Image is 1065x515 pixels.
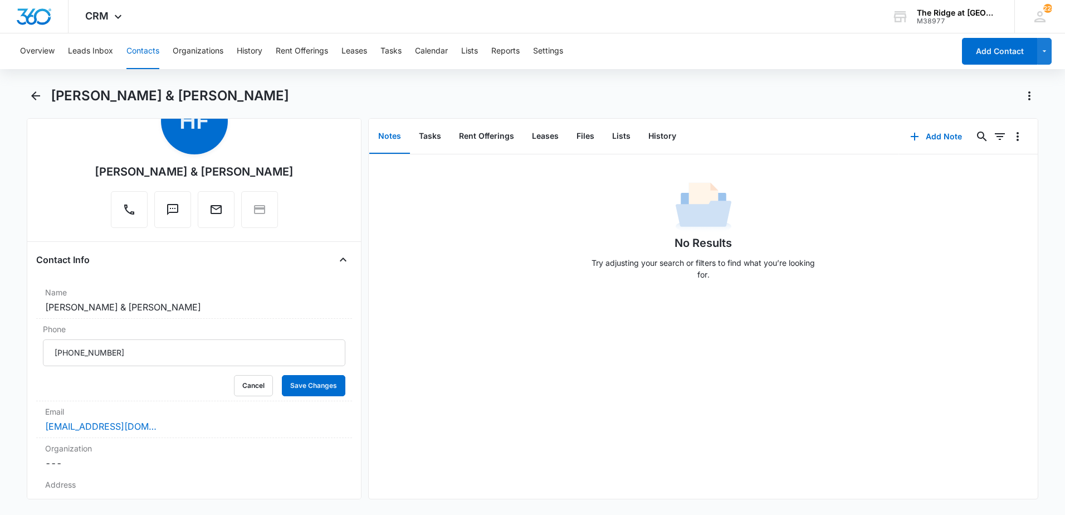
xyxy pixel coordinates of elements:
[1020,87,1038,105] button: Actions
[20,33,55,69] button: Overview
[45,420,157,433] a: [EMAIL_ADDRESS][DOMAIN_NAME]
[161,88,228,154] span: HF
[154,208,191,218] a: Text
[415,33,448,69] button: Calendar
[27,87,44,105] button: Back
[173,33,223,69] button: Organizations
[111,208,148,218] a: Call
[341,33,367,69] button: Leases
[36,401,352,438] div: Email[EMAIL_ADDRESS][DOMAIN_NAME]
[533,33,563,69] button: Settings
[45,286,343,298] label: Name
[85,10,109,22] span: CRM
[676,179,731,235] img: No Data
[962,38,1037,65] button: Add Contact
[45,300,343,314] dd: [PERSON_NAME] & [PERSON_NAME]
[991,128,1009,145] button: Filters
[899,123,973,150] button: Add Note
[43,339,345,366] input: Phone
[587,257,820,280] p: Try adjusting your search or filters to find what you’re looking for.
[461,33,478,69] button: Lists
[111,191,148,228] button: Call
[450,119,523,154] button: Rent Offerings
[45,493,343,506] dd: ---
[1043,4,1052,13] span: 228
[51,88,289,104] h1: [PERSON_NAME] & [PERSON_NAME]
[45,406,343,417] label: Email
[369,119,410,154] button: Notes
[36,253,90,266] h4: Contact Info
[36,474,352,511] div: Address---
[1043,4,1052,13] div: notifications count
[45,443,343,454] label: Organization
[45,479,343,490] label: Address
[1009,128,1027,145] button: Overflow Menu
[237,33,262,69] button: History
[639,119,685,154] button: History
[43,323,345,335] label: Phone
[198,208,235,218] a: Email
[234,375,273,396] button: Cancel
[675,235,732,251] h1: No Results
[68,33,113,69] button: Leads Inbox
[334,251,352,269] button: Close
[45,456,343,470] dd: ---
[917,8,998,17] div: account name
[198,191,235,228] button: Email
[568,119,603,154] button: Files
[410,119,450,154] button: Tasks
[126,33,159,69] button: Contacts
[973,128,991,145] button: Search...
[276,33,328,69] button: Rent Offerings
[36,438,352,474] div: Organization---
[154,191,191,228] button: Text
[523,119,568,154] button: Leases
[491,33,520,69] button: Reports
[282,375,345,396] button: Save Changes
[603,119,639,154] button: Lists
[95,163,294,180] div: [PERSON_NAME] & [PERSON_NAME]
[917,17,998,25] div: account id
[380,33,402,69] button: Tasks
[36,282,352,319] div: Name[PERSON_NAME] & [PERSON_NAME]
